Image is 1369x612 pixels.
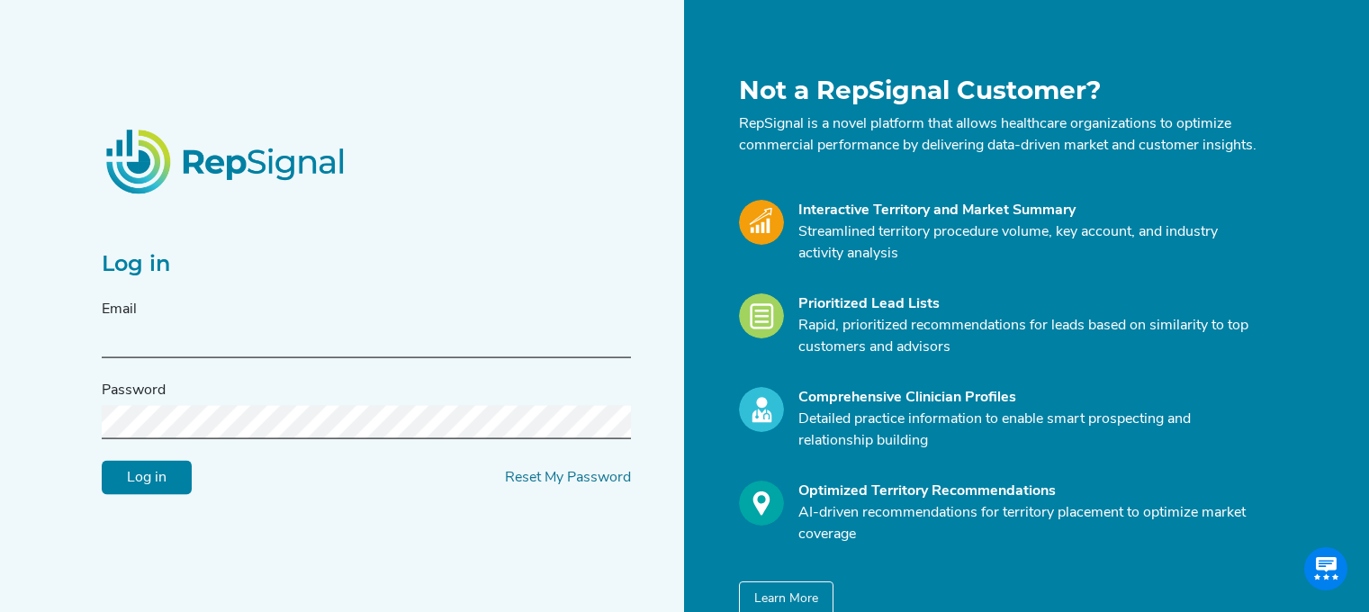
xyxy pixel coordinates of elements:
[739,481,784,526] img: Optimize_Icon.261f85db.svg
[505,471,631,485] a: Reset My Password
[102,299,137,320] label: Email
[102,380,166,401] label: Password
[798,315,1257,358] p: Rapid, prioritized recommendations for leads based on similarity to top customers and advisors
[798,387,1257,409] div: Comprehensive Clinician Profiles
[798,502,1257,545] p: AI-driven recommendations for territory placement to optimize market coverage
[739,387,784,432] img: Profile_Icon.739e2aba.svg
[739,293,784,338] img: Leads_Icon.28e8c528.svg
[739,113,1257,157] p: RepSignal is a novel platform that allows healthcare organizations to optimize commercial perform...
[798,221,1257,265] p: Streamlined territory procedure volume, key account, and industry activity analysis
[798,200,1257,221] div: Interactive Territory and Market Summary
[84,107,370,215] img: RepSignalLogo.20539ed3.png
[739,200,784,245] img: Market_Icon.a700a4ad.svg
[798,293,1257,315] div: Prioritized Lead Lists
[102,461,192,495] input: Log in
[798,409,1257,452] p: Detailed practice information to enable smart prospecting and relationship building
[739,76,1257,106] h1: Not a RepSignal Customer?
[102,251,631,277] h2: Log in
[798,481,1257,502] div: Optimized Territory Recommendations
